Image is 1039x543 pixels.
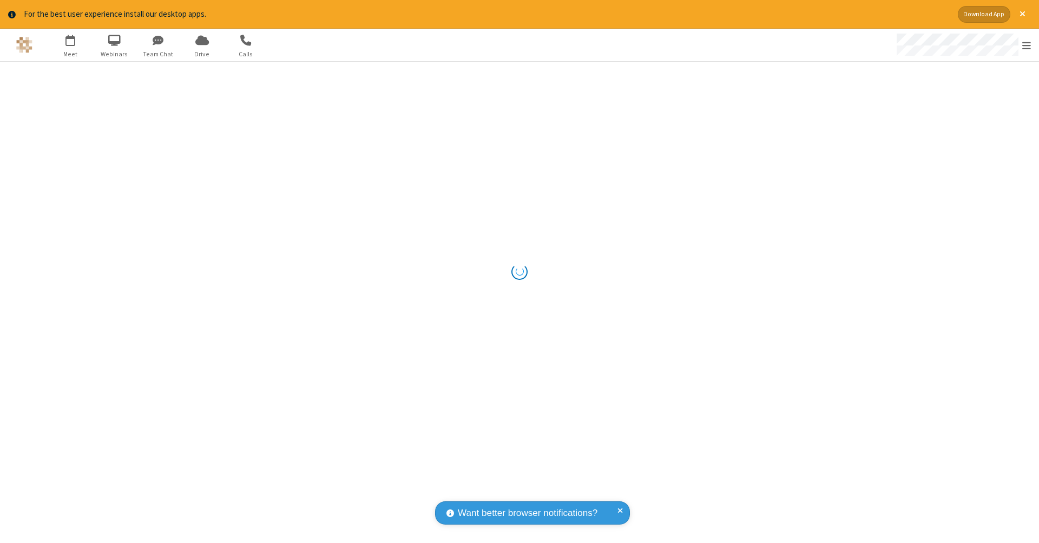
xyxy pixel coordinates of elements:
[4,29,44,61] button: Logo
[458,506,597,520] span: Want better browser notifications?
[138,49,179,59] span: Team Chat
[226,49,266,59] span: Calls
[16,37,32,53] img: QA Selenium DO NOT DELETE OR CHANGE
[24,8,950,21] div: For the best user experience install our desktop apps.
[958,6,1010,23] button: Download App
[94,49,135,59] span: Webinars
[886,29,1039,61] div: Open menu
[1014,6,1031,23] button: Close alert
[50,49,91,59] span: Meet
[182,49,222,59] span: Drive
